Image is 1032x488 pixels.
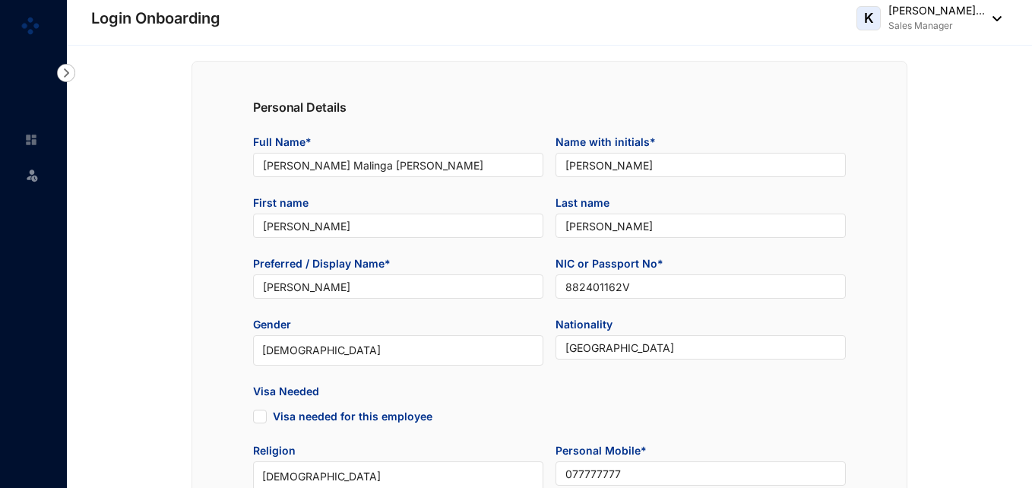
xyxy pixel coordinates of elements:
[253,195,543,214] span: First name
[556,274,846,299] input: Enter NIC/passport number
[985,16,1002,21] img: dropdown-black.8e83cc76930a90b1a4fdb6d089b7bf3a.svg
[556,335,846,360] input: Enter Nationality
[253,410,267,423] span: Visa needed for this employee
[556,317,846,335] span: Nationality
[888,18,985,33] p: Sales Manager
[556,256,846,274] span: NIC or Passport No*
[273,410,432,426] span: Visa needed for this employee
[253,135,543,153] span: Full Name*
[864,11,874,25] span: K
[556,153,846,177] input: Enter name with initials
[262,339,534,362] span: Male
[262,465,534,488] span: Christianity
[556,195,846,214] span: Last name
[253,98,846,116] p: Personal Details
[24,167,40,182] img: leave-unselected.2934df6273408c3f84d9.svg
[253,443,543,461] span: Religion
[24,133,38,147] img: home-unselected.a29eae3204392db15eaf.svg
[253,274,543,299] input: Enter display name
[253,384,543,402] span: Visa Needed
[556,214,846,238] input: Enter last name
[253,256,543,274] span: Preferred / Display Name*
[12,125,49,155] li: Home
[57,64,75,82] img: nav-icon-right.af6afadce00d159da59955279c43614e.svg
[91,8,220,29] p: Login Onboarding
[556,461,846,486] input: Enter mobile number
[253,317,543,335] span: Gender
[888,3,985,18] p: [PERSON_NAME]...
[253,214,543,238] input: Enter first name
[556,443,846,461] span: Personal Mobile*
[253,153,543,177] input: Enter full name
[556,135,846,153] span: Name with initials*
